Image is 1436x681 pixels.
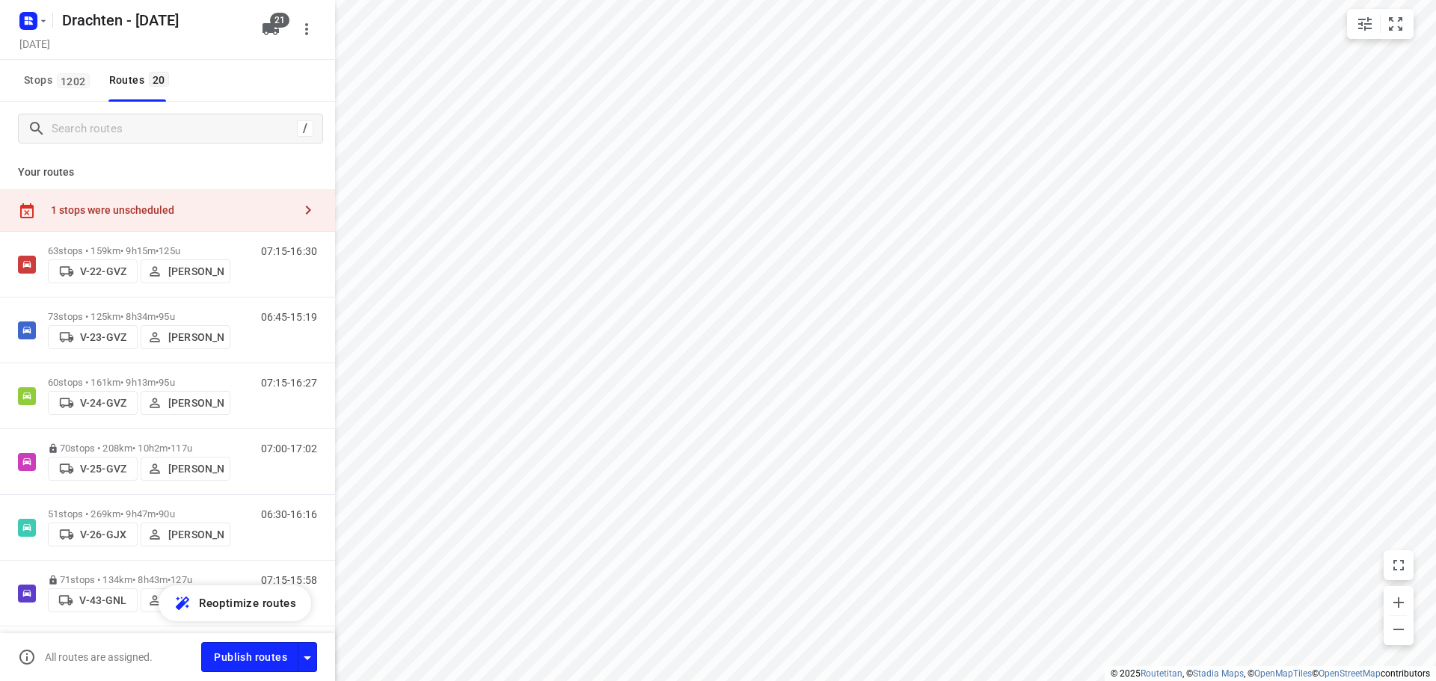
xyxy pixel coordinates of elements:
span: 90u [159,508,174,520]
p: 07:00-17:02 [261,443,317,454]
p: [PERSON_NAME] [168,397,224,409]
span: • [156,311,159,322]
span: Publish routes [214,648,287,667]
span: Reoptimize routes [199,594,296,613]
p: 73 stops • 125km • 8h34m [48,311,230,322]
p: 06:45-15:19 [261,311,317,323]
input: Search routes [52,117,297,141]
span: • [156,377,159,388]
button: V-25-GVZ [48,457,138,481]
a: Stadia Maps [1193,668,1244,679]
button: [PERSON_NAME] [141,259,230,283]
button: V-26-GJX [48,523,138,546]
button: Publish routes [201,642,298,671]
span: 95u [159,377,174,388]
p: V-26-GJX [80,529,126,540]
a: Routetitan [1141,668,1182,679]
p: All routes are assigned. [45,651,153,663]
span: 21 [270,13,289,28]
p: 06:30-16:16 [261,508,317,520]
button: V-23-GVZ [48,325,138,349]
p: 07:15-15:58 [261,574,317,586]
p: [PERSON_NAME] [168,331,224,343]
h5: [DATE] [13,35,56,52]
span: 20 [149,72,169,87]
p: 63 stops • 159km • 9h15m [48,245,230,256]
button: Reoptimize routes [159,585,311,621]
button: V-43-GNL [48,588,138,612]
div: small contained button group [1347,9,1414,39]
p: 07:15-16:27 [261,377,317,389]
p: V-22-GVZ [80,265,126,277]
button: [PERSON_NAME] [141,325,230,349]
span: 117u [171,443,192,454]
span: • [156,245,159,256]
span: • [168,443,171,454]
li: © 2025 , © , © © contributors [1111,668,1430,679]
h5: Drachten - [DATE] [56,8,250,32]
span: 127u [171,574,192,585]
button: [PERSON_NAME] [141,523,230,546]
div: 1 stops were unscheduled [51,204,293,216]
p: 70 stops • 208km • 10h2m [48,443,230,454]
span: 95u [159,311,174,322]
button: V-22-GVZ [48,259,138,283]
button: V-24-GVZ [48,391,138,415]
p: V-43-GNL [79,594,126,606]
p: 71 stops • 134km • 8h43m [48,574,230,585]
p: 51 stops • 269km • 9h47m [48,508,230,520]
p: V-24-GVZ [80,397,126,409]
span: 125u [159,245,180,256]
a: OpenMapTiles [1254,668,1312,679]
p: V-25-GVZ [80,463,126,475]
span: Stops [24,71,94,90]
div: / [297,120,313,137]
p: 07:15-16:30 [261,245,317,257]
p: 60 stops • 161km • 9h13m [48,377,230,388]
p: [PERSON_NAME] [168,463,224,475]
button: [PERSON_NAME] [141,457,230,481]
span: 1202 [57,73,90,88]
p: V-23-GVZ [80,331,126,343]
p: Your routes [18,164,317,180]
button: [PERSON_NAME] [141,588,230,612]
button: [PERSON_NAME] [141,391,230,415]
p: [PERSON_NAME] [168,265,224,277]
button: 21 [256,14,286,44]
span: • [168,574,171,585]
a: OpenStreetMap [1319,668,1381,679]
div: Routes [109,71,174,90]
p: [PERSON_NAME] [168,529,224,540]
span: • [156,508,159,520]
